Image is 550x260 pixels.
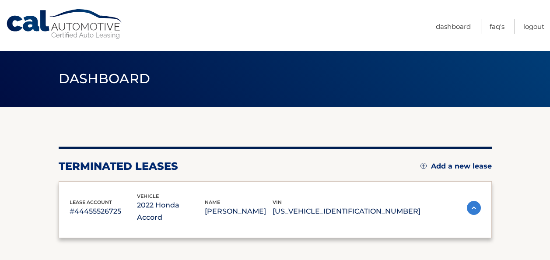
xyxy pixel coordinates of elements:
[523,19,544,34] a: Logout
[59,160,178,173] h2: terminated leases
[467,201,481,215] img: accordion-active.svg
[6,9,124,40] a: Cal Automotive
[420,163,427,169] img: add.svg
[205,199,220,205] span: name
[70,205,137,218] p: #44455526725
[70,199,112,205] span: lease account
[205,205,273,218] p: [PERSON_NAME]
[59,70,151,87] span: Dashboard
[137,199,205,224] p: 2022 Honda Accord
[273,199,282,205] span: vin
[137,193,159,199] span: vehicle
[420,162,492,171] a: Add a new lease
[490,19,504,34] a: FAQ's
[273,205,420,218] p: [US_VEHICLE_IDENTIFICATION_NUMBER]
[436,19,471,34] a: Dashboard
